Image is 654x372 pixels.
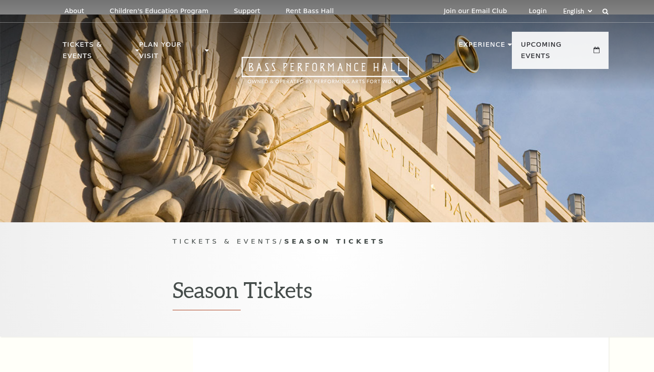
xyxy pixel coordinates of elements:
select: Select: [561,7,594,15]
span: Season Tickets [284,237,386,245]
p: Plan Your Visit [139,39,203,67]
p: Rent Bass Hall [286,7,334,15]
p: Upcoming Events [521,39,591,67]
span: Tickets & Events [173,237,279,245]
p: Tickets & Events [63,39,133,67]
p: Support [234,7,260,15]
h1: Season Tickets [173,277,481,310]
p: / [173,236,481,247]
p: Children's Education Program [109,7,208,15]
p: About [64,7,84,15]
p: Experience [459,39,505,55]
